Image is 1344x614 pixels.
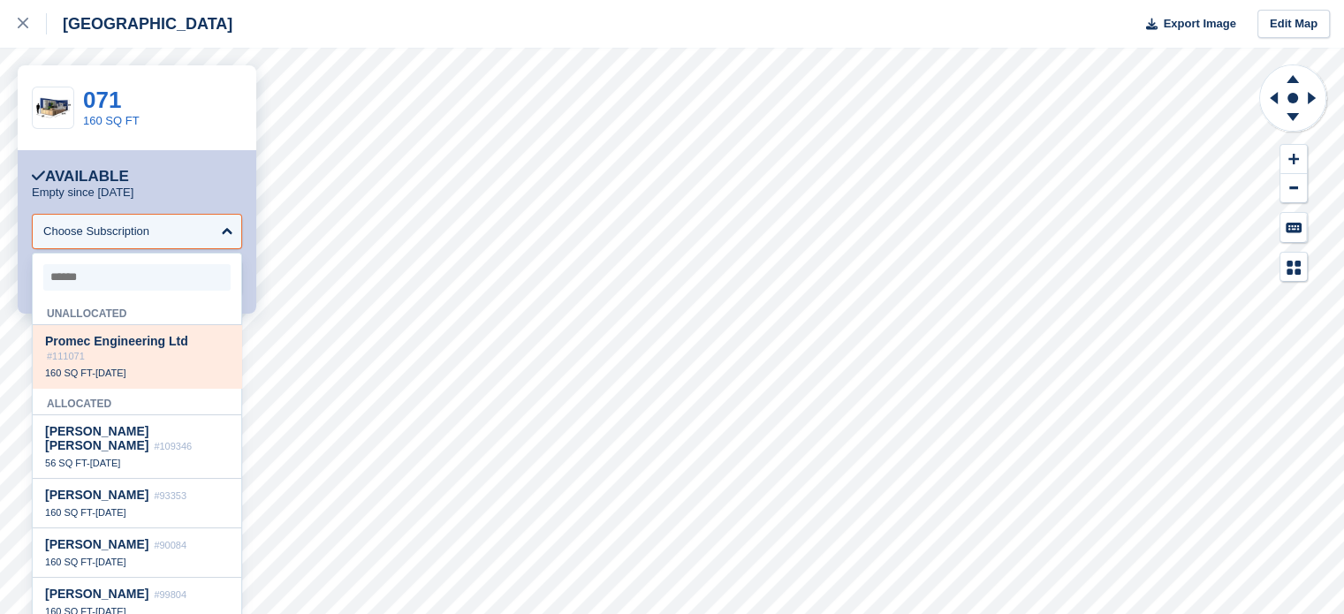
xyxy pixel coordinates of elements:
button: Export Image [1135,10,1236,39]
p: Empty since [DATE] [32,186,133,200]
a: Edit Map [1257,10,1330,39]
button: Zoom In [1280,145,1307,174]
span: #109346 [154,441,192,451]
span: Promec Engineering Ltd [45,334,188,348]
button: Map Legend [1280,253,1307,282]
div: - [45,367,229,379]
span: #111071 [47,351,85,361]
a: 160 SQ FT [83,114,140,127]
span: [DATE] [95,368,126,378]
span: [DATE] [95,507,126,518]
div: - [45,556,229,568]
img: 20-ft-container%20(1).jpg [33,93,73,124]
div: Available [32,168,129,186]
span: #93353 [154,490,186,501]
span: 160 SQ FT [45,368,92,378]
div: - [45,506,229,519]
div: Unallocated [33,298,241,325]
div: Allocated [33,388,241,415]
div: - [45,457,229,469]
button: Zoom Out [1280,174,1307,203]
span: [PERSON_NAME] [45,587,148,601]
span: [PERSON_NAME] [PERSON_NAME] [45,424,148,452]
span: Export Image [1163,15,1235,33]
div: [GEOGRAPHIC_DATA] [47,13,232,34]
span: #99804 [154,589,186,600]
div: Choose Subscription [43,223,149,240]
button: Keyboard Shortcuts [1280,213,1307,242]
span: [PERSON_NAME] [45,537,148,551]
span: [DATE] [95,557,126,567]
span: [PERSON_NAME] [45,488,148,502]
span: #90084 [154,540,186,550]
span: 160 SQ FT [45,557,92,567]
span: 56 SQ FT [45,458,87,468]
span: 160 SQ FT [45,507,92,518]
span: [DATE] [90,458,121,468]
a: 071 [83,87,121,113]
